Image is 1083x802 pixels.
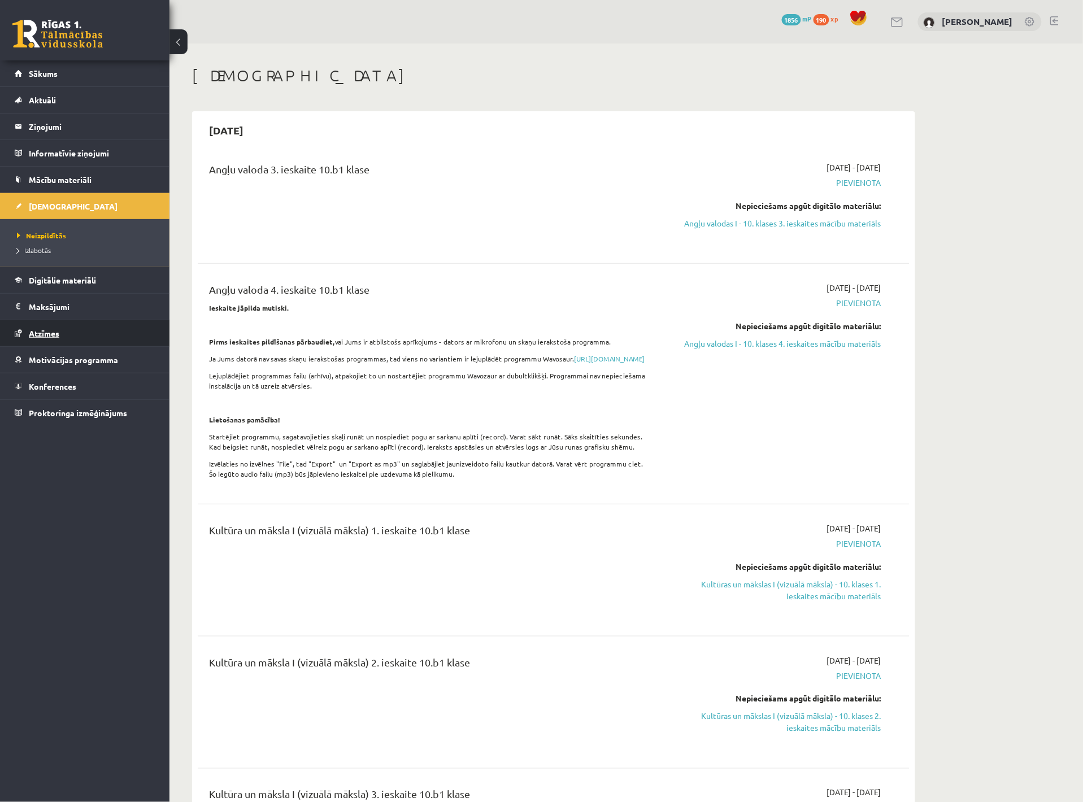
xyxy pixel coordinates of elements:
[15,140,155,166] a: Informatīvie ziņojumi
[209,337,335,346] strong: Pirms ieskaites pildīšanas pārbaudiet,
[668,670,881,682] span: Pievienota
[209,655,651,675] div: Kultūra un māksla I (vizuālā māksla) 2. ieskaite 10.b1 klase
[15,267,155,293] a: Digitālie materiāli
[29,114,155,140] legend: Ziņojumi
[209,303,289,312] strong: Ieskaite jāpilda mutiski.
[209,415,280,424] strong: Lietošanas pamācība!
[15,167,155,193] a: Mācību materiāli
[827,282,881,294] span: [DATE] - [DATE]
[29,140,155,166] legend: Informatīvie ziņojumi
[668,561,881,573] div: Nepieciešams apgūt digitālo materiālu:
[15,320,155,346] a: Atzīmes
[17,230,158,241] a: Neizpildītās
[15,400,155,426] a: Proktoringa izmēģinājums
[574,354,645,363] a: [URL][DOMAIN_NAME]
[827,655,881,666] span: [DATE] - [DATE]
[209,162,651,182] div: Angļu valoda 3. ieskaite 10.b1 klase
[668,578,881,602] a: Kultūras un mākslas I (vizuālā māksla) - 10. klases 1. ieskaites mācību materiāls
[17,231,66,240] span: Neizpildītās
[831,14,838,23] span: xp
[29,381,76,391] span: Konferences
[15,114,155,140] a: Ziņojumi
[29,355,118,365] span: Motivācijas programma
[668,320,881,332] div: Nepieciešams apgūt digitālo materiālu:
[209,522,651,543] div: Kultūra un māksla I (vizuālā māksla) 1. ieskaite 10.b1 klase
[29,294,155,320] legend: Maksājumi
[814,14,829,25] span: 190
[15,294,155,320] a: Maksājumi
[12,20,103,48] a: Rīgas 1. Tālmācības vidusskola
[827,787,881,799] span: [DATE] - [DATE]
[827,162,881,173] span: [DATE] - [DATE]
[814,14,844,23] a: 190 xp
[668,297,881,309] span: Pievienota
[15,60,155,86] a: Sākums
[668,177,881,189] span: Pievienota
[668,538,881,550] span: Pievienota
[942,16,1013,27] a: [PERSON_NAME]
[29,275,96,285] span: Digitālie materiāli
[668,711,881,734] a: Kultūras un mākslas I (vizuālā māksla) - 10. klases 2. ieskaites mācību materiāls
[209,282,651,303] div: Angļu valoda 4. ieskaite 10.b1 klase
[668,693,881,705] div: Nepieciešams apgūt digitālo materiālu:
[29,408,127,418] span: Proktoringa izmēģinājums
[29,201,118,211] span: [DEMOGRAPHIC_DATA]
[827,522,881,534] span: [DATE] - [DATE]
[209,431,651,452] p: Startējiet programmu, sagatavojieties skaļi runāt un nospiediet pogu ar sarkanu aplīti (record). ...
[15,347,155,373] a: Motivācijas programma
[15,193,155,219] a: [DEMOGRAPHIC_DATA]
[29,95,56,105] span: Aktuāli
[782,14,812,23] a: 1856 mP
[15,373,155,399] a: Konferences
[209,354,651,364] p: Ja Jums datorā nav savas skaņu ierakstošas programmas, tad viens no variantiem ir lejuplādēt prog...
[198,117,255,143] h2: [DATE]
[29,175,92,185] span: Mācību materiāli
[29,328,59,338] span: Atzīmes
[209,371,651,391] p: Lejuplādējiet programmas failu (arhīvu), atpakojiet to un nostartējiet programmu Wavozaur ar dubu...
[29,68,58,79] span: Sākums
[15,87,155,113] a: Aktuāli
[192,66,915,85] h1: [DEMOGRAPHIC_DATA]
[17,245,158,255] a: Izlabotās
[803,14,812,23] span: mP
[209,459,651,479] p: Izvēlaties no izvēlnes "File", tad "Export" un "Export as mp3" un saglabājiet jaunizveidoto failu...
[668,217,881,229] a: Angļu valodas I - 10. klases 3. ieskaites mācību materiāls
[668,200,881,212] div: Nepieciešams apgūt digitālo materiālu:
[668,338,881,350] a: Angļu valodas I - 10. klases 4. ieskaites mācību materiāls
[17,246,51,255] span: Izlabotās
[209,337,651,347] p: vai Jums ir atbilstošs aprīkojums - dators ar mikrofonu un skaņu ierakstoša programma.
[924,17,935,28] img: Madara Dzidra Glīzde
[782,14,801,25] span: 1856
